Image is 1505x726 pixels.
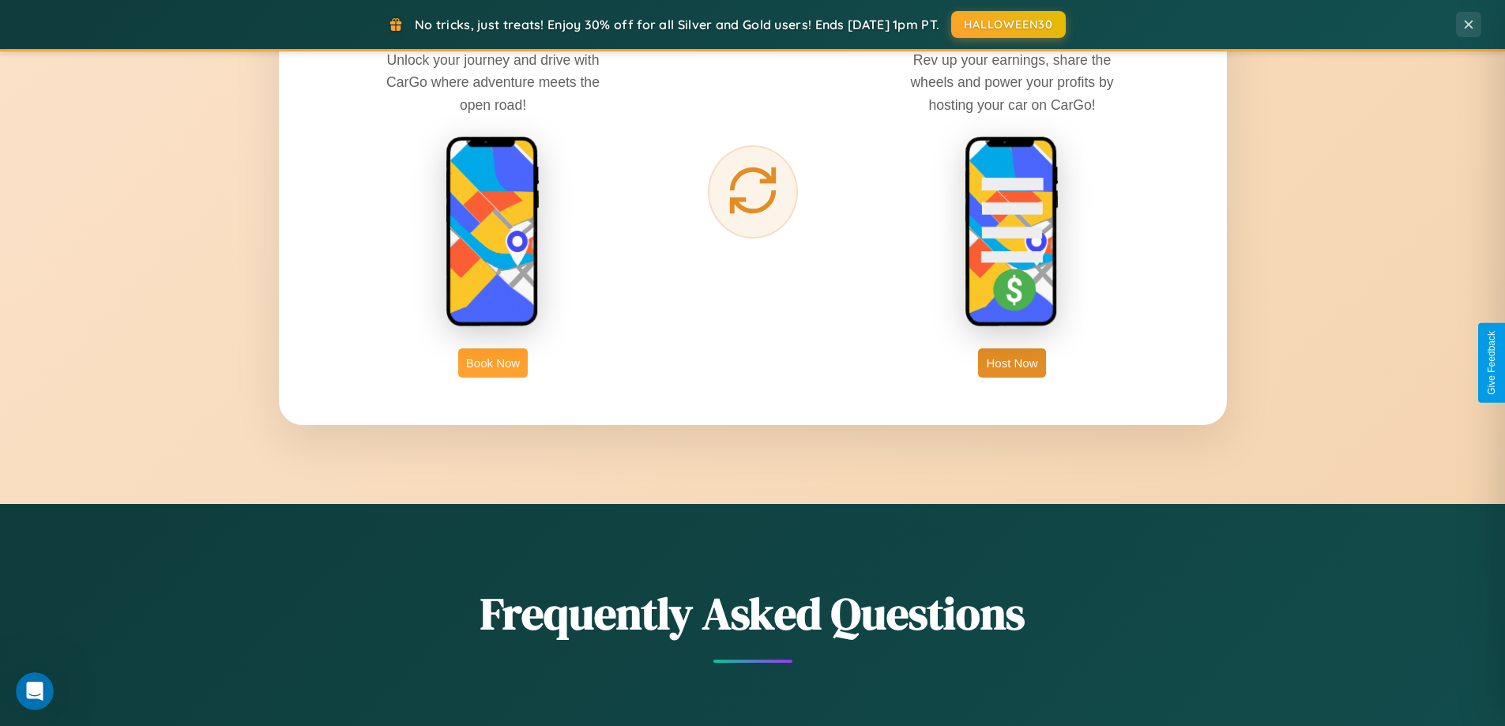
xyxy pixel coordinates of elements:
h2: Frequently Asked Questions [279,583,1227,644]
p: Rev up your earnings, share the wheels and power your profits by hosting your car on CarGo! [894,49,1131,115]
div: Give Feedback [1486,331,1497,395]
button: HALLOWEEN30 [951,11,1066,38]
img: host phone [965,136,1059,329]
span: No tricks, just treats! Enjoy 30% off for all Silver and Gold users! Ends [DATE] 1pm PT. [415,17,939,32]
img: rent phone [446,136,540,329]
button: Host Now [978,348,1045,378]
iframe: Intercom live chat [16,672,54,710]
p: Unlock your journey and drive with CarGo where adventure meets the open road! [374,49,611,115]
button: Book Now [458,348,528,378]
